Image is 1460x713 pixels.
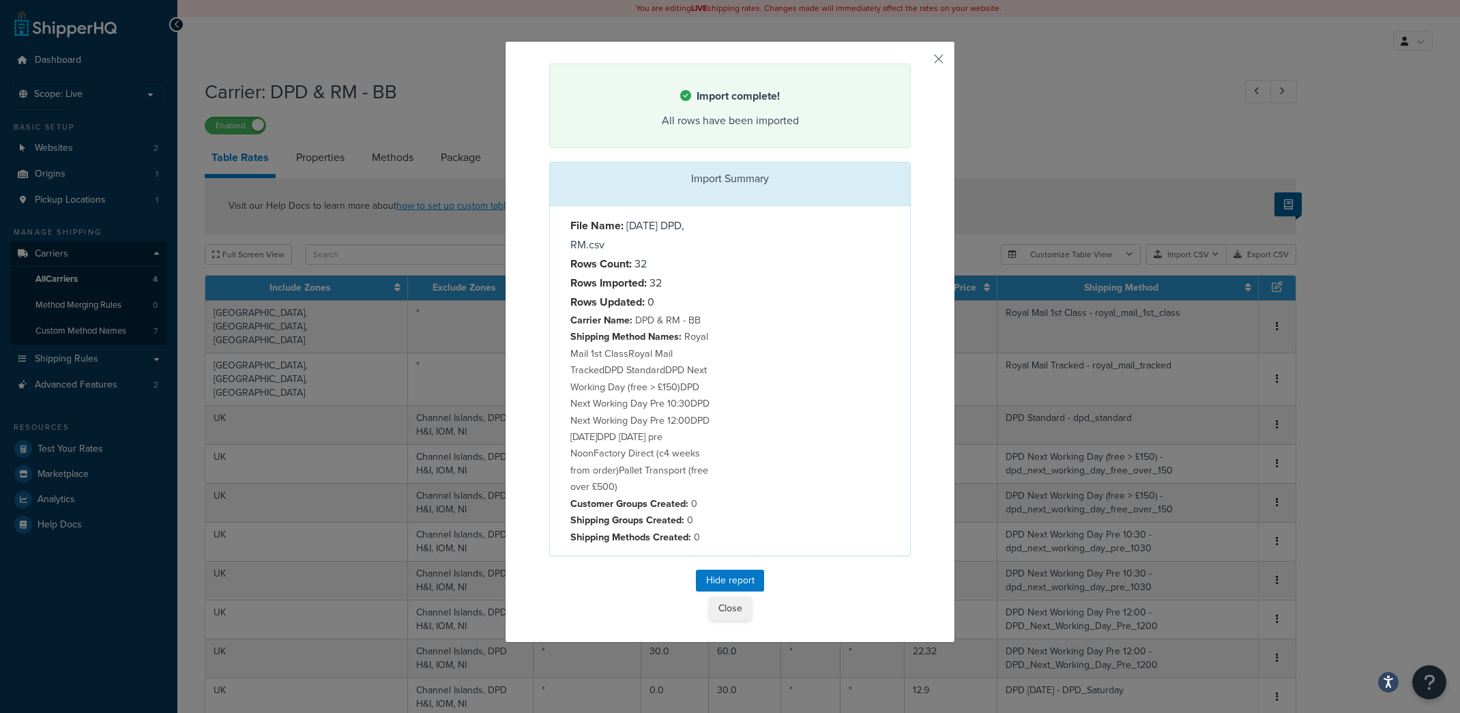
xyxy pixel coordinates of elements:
[570,218,624,233] strong: File Name:
[570,256,632,272] strong: Rows Count:
[570,312,720,328] p: DPD & RM - BB
[567,88,893,104] h4: Import complete!
[570,512,684,527] strong: Shipping Groups Created:
[560,216,730,546] div: [DATE] DPD, RM.csv 32 32 0
[567,111,893,130] div: All rows have been imported
[570,495,720,512] p: 0
[570,328,720,495] p: Royal Mail 1st Class Royal Mail Tracked DPD Standard DPD Next Working Day (free > £150) DPD Next ...
[570,275,647,291] strong: Rows Imported:
[570,496,688,511] strong: Customer Groups Created:
[570,529,720,545] p: 0
[570,512,720,528] p: 0
[570,294,645,310] strong: Rows Updated:
[570,312,632,328] strong: Carrier Name:
[710,597,751,620] button: Close
[696,570,764,592] button: Hide report
[570,329,682,344] strong: Shipping Method Names:
[570,529,691,544] strong: Shipping Methods Created:
[560,173,900,185] h3: Import Summary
